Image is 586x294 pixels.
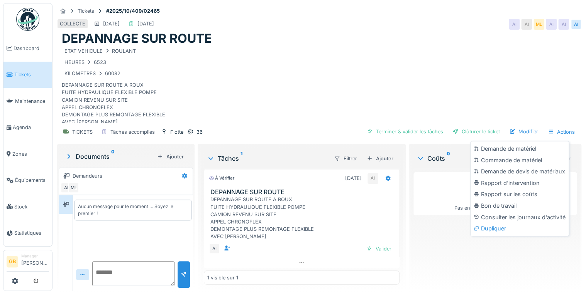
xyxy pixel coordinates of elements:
[170,128,183,136] div: Flotte
[447,154,450,163] sup: 0
[62,46,577,123] div: DEPANNAGE SUR ROUTE A ROUX FUITE HYDRAULIQUE FLEXIBLE POMPE CAMION REVENU SUR SITE APPEL CHRONOFL...
[546,19,557,30] div: AI
[154,151,187,162] div: Ajouter
[110,128,155,136] div: Tâches accomplies
[472,166,567,177] div: Demande de devis de matériaux
[472,177,567,189] div: Rapport d'intervention
[7,256,18,267] li: GB
[21,253,49,259] div: Manager
[210,188,396,196] h3: DEPANNAGE SUR ROUTE
[472,200,567,212] div: Bon de travail
[472,223,567,234] div: Dupliquer
[15,176,49,184] span: Équipements
[103,20,120,27] div: [DATE]
[472,212,567,223] div: Consulter les journaux d'activité
[21,253,49,270] li: [PERSON_NAME]
[368,173,378,184] div: AI
[64,70,120,77] div: KILOMETRES 60082
[544,126,578,138] div: Actions
[364,153,396,164] div: Ajouter
[207,274,238,281] div: 1 visible sur 1
[472,143,567,155] div: Demande de matériel
[64,59,106,66] div: HEURES 6523
[418,176,572,212] div: Pas encore de coûts pour ce ticket
[15,97,49,105] span: Maintenance
[331,153,361,164] div: Filtrer
[61,182,71,193] div: AI
[472,155,567,166] div: Commande de matériel
[111,152,115,161] sup: 0
[13,124,49,131] span: Agenda
[472,188,567,200] div: Rapport sur les coûts
[12,150,49,158] span: Zones
[14,229,49,237] span: Statistiques
[521,19,532,30] div: AI
[64,47,136,55] div: ETAT VEHICULE ROULANT
[558,19,569,30] div: AI
[449,126,503,137] div: Clôturer le ticket
[417,154,505,163] div: Coûts
[16,8,39,31] img: Badge_color-CXgf-gQk.svg
[72,128,93,136] div: TICKETS
[14,71,49,78] span: Tickets
[68,182,79,193] div: ML
[65,152,154,161] div: Documents
[345,175,362,182] div: [DATE]
[78,7,94,15] div: Tickets
[209,175,234,181] div: À vérifier
[103,7,163,15] strong: #2025/10/409/02465
[506,126,541,137] div: Modifier
[60,20,85,27] div: COLLECTE
[209,243,220,254] div: AI
[364,126,446,137] div: Terminer & valider les tâches
[62,31,212,46] h1: DEPANNAGE SUR ROUTE
[73,172,102,180] div: Demandeurs
[78,203,188,217] div: Aucun message pour le moment … Soyez le premier !
[210,196,396,240] div: DEPANNAGE SUR ROUTE A ROUX FUITE HYDRAULIQUE FLEXIBLE POMPE CAMION REVENU SUR SITE APPEL CHRONOFL...
[137,20,154,27] div: [DATE]
[14,203,49,210] span: Stock
[571,19,581,30] div: AI
[363,244,395,254] div: Valider
[533,19,544,30] div: ML
[207,154,327,163] div: Tâches
[240,154,242,163] sup: 1
[196,128,203,136] div: 36
[509,19,520,30] div: AI
[14,45,49,52] span: Dashboard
